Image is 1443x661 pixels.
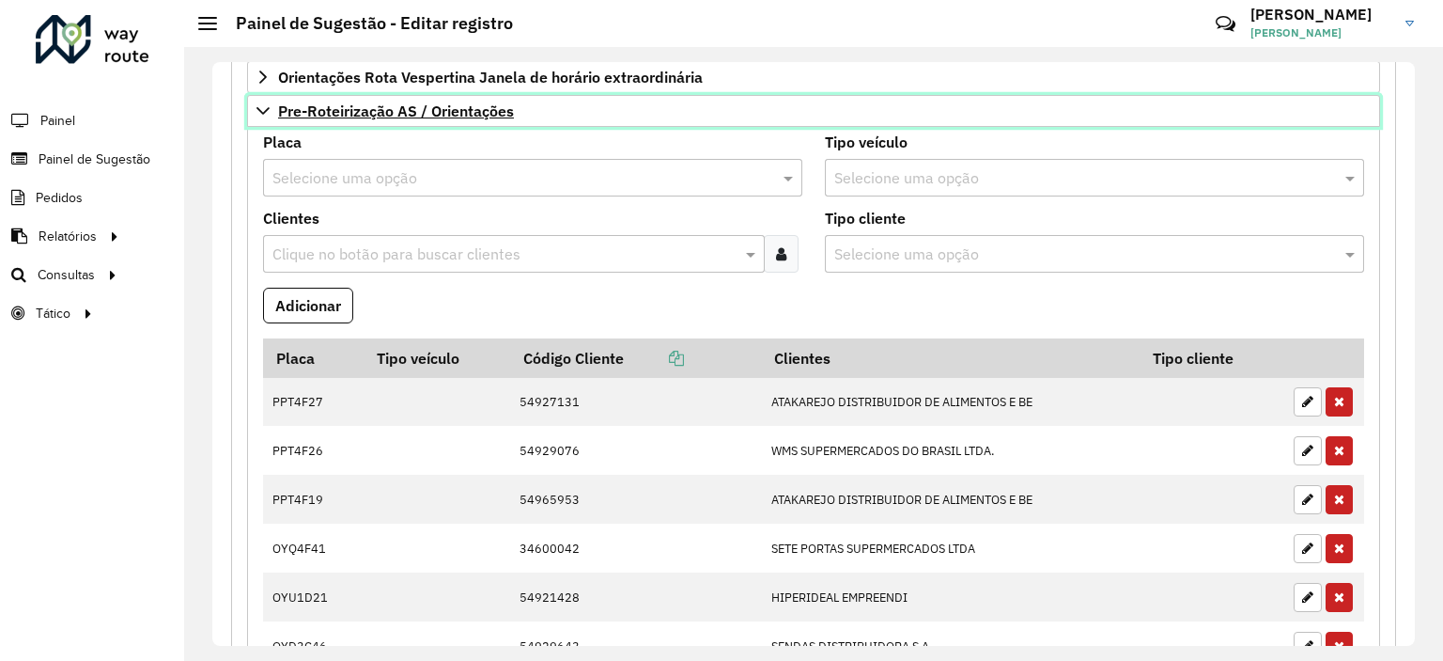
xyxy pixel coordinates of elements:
span: Pre-Roteirização AS / Orientações [278,103,514,118]
td: ATAKAREJO DISTRIBUIDOR DE ALIMENTOS E BE [761,378,1140,427]
td: 54965953 [510,475,762,524]
td: SETE PORTAS SUPERMERCADOS LTDA [761,524,1140,573]
span: Painel de Sugestão [39,150,150,169]
span: Relatórios [39,227,97,246]
span: [PERSON_NAME] [1250,24,1391,41]
label: Tipo cliente [825,207,906,229]
span: Painel [40,111,75,131]
a: Contato Rápido [1205,4,1246,44]
td: OYU1D21 [263,573,364,622]
td: ATAKAREJO DISTRIBUIDOR DE ALIMENTOS E BE [761,475,1140,524]
th: Código Cliente [510,338,762,378]
span: Orientações Rota Vespertina Janela de horário extraordinária [278,70,703,85]
th: Tipo veículo [364,338,510,378]
td: PPT4F19 [263,475,364,524]
label: Placa [263,131,302,153]
h2: Painel de Sugestão - Editar registro [217,13,513,34]
td: 54921428 [510,573,762,622]
th: Tipo cliente [1140,338,1284,378]
label: Clientes [263,207,319,229]
td: WMS SUPERMERCADOS DO BRASIL LTDA. [761,426,1140,475]
th: Placa [263,338,364,378]
h3: [PERSON_NAME] [1250,6,1391,24]
label: Tipo veículo [825,131,908,153]
button: Adicionar [263,288,353,323]
td: 54927131 [510,378,762,427]
td: PPT4F27 [263,378,364,427]
th: Clientes [761,338,1140,378]
a: Pre-Roteirização AS / Orientações [247,95,1380,127]
td: HIPERIDEAL EMPREENDI [761,573,1140,622]
span: Tático [36,304,70,323]
td: 54929076 [510,426,762,475]
a: Copiar [624,349,684,368]
a: Orientações Rota Vespertina Janela de horário extraordinária [247,61,1380,93]
span: Pedidos [36,188,83,208]
span: Consultas [38,265,95,285]
td: PPT4F26 [263,426,364,475]
td: 34600042 [510,524,762,573]
td: OYQ4F41 [263,524,364,573]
